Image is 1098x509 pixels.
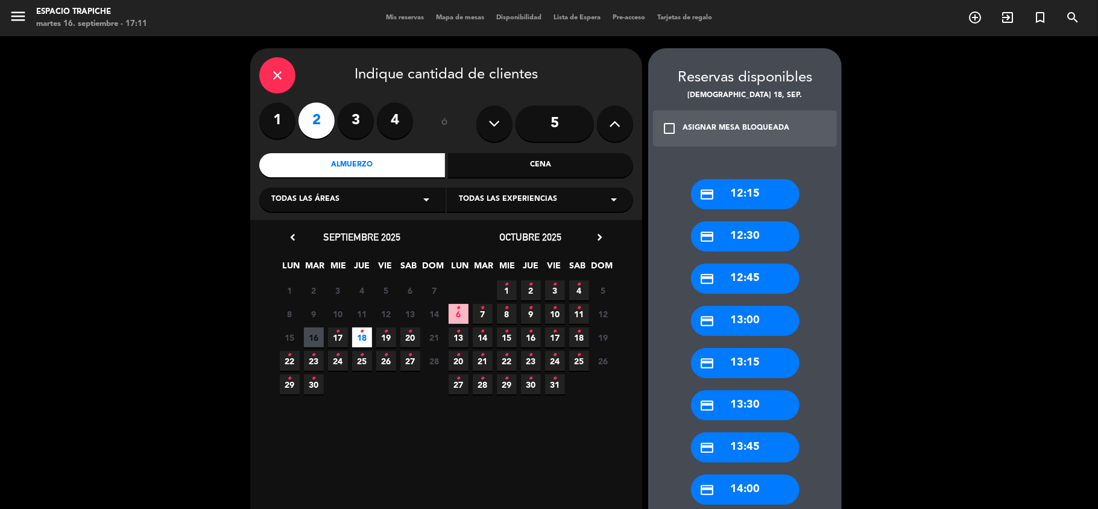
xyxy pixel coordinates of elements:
span: 19 [593,327,613,347]
i: • [288,346,292,365]
span: 30 [521,375,541,394]
span: VIE [376,259,396,279]
span: 10 [545,304,565,324]
span: 21 [424,327,444,347]
span: 9 [304,304,324,324]
i: • [288,369,292,388]
i: • [408,322,412,341]
i: • [384,322,388,341]
span: Mapa de mesas [430,14,490,21]
span: 8 [497,304,517,324]
span: MIE [329,259,349,279]
i: • [312,369,316,388]
span: 23 [521,351,541,371]
span: 24 [328,351,348,371]
i: • [553,369,557,388]
span: SAB [399,259,419,279]
div: 13:15 [691,348,800,378]
span: 8 [280,304,300,324]
span: MAR [474,259,494,279]
i: • [529,346,533,365]
label: 3 [338,103,374,139]
label: 2 [298,103,335,139]
span: LUN [450,259,470,279]
i: • [336,322,340,341]
span: 26 [593,351,613,371]
div: 13:00 [691,306,800,336]
span: 7 [473,304,493,324]
span: 28 [424,351,444,371]
span: 22 [497,351,517,371]
i: credit_card [700,398,715,413]
i: • [481,299,485,318]
i: menu [9,7,27,25]
span: 12 [376,304,396,324]
span: 13 [400,304,420,324]
span: Mis reservas [380,14,430,21]
button: menu [9,7,27,30]
span: 16 [521,327,541,347]
span: 3 [328,280,348,300]
span: 4 [352,280,372,300]
i: • [481,369,485,388]
span: 27 [400,351,420,371]
div: ó [425,103,464,145]
span: 21 [473,351,493,371]
i: • [360,346,364,365]
i: • [336,346,340,365]
div: Reservas disponibles [648,66,842,90]
span: 3 [545,280,565,300]
i: search [1065,10,1080,25]
span: VIE [544,259,564,279]
span: 18 [352,327,372,347]
div: 13:45 [691,432,800,463]
span: Tarjetas de regalo [651,14,718,21]
i: credit_card [700,229,715,244]
span: 18 [569,327,589,347]
i: credit_card [700,440,715,455]
i: • [529,322,533,341]
span: 12 [593,304,613,324]
i: • [505,346,509,365]
span: 23 [304,351,324,371]
span: 6 [449,304,469,324]
div: martes 16. septiembre - 17:11 [36,18,147,30]
div: 12:15 [691,179,800,209]
label: 1 [259,103,295,139]
span: DOM [592,259,611,279]
span: 7 [424,280,444,300]
span: 6 [400,280,420,300]
i: • [312,346,316,365]
i: • [505,275,509,294]
i: • [360,322,364,341]
i: • [456,299,461,318]
div: 13:30 [691,390,800,420]
span: MAR [305,259,325,279]
span: Todas las áreas [271,194,339,206]
span: 14 [473,327,493,347]
span: 24 [545,351,565,371]
span: 2 [521,280,541,300]
span: 17 [545,327,565,347]
span: Todas las experiencias [459,194,557,206]
i: • [505,299,509,318]
i: add_circle_outline [968,10,982,25]
i: credit_card [700,271,715,286]
span: 22 [280,351,300,371]
i: • [529,275,533,294]
i: • [481,346,485,365]
div: Indique cantidad de clientes [259,57,633,93]
span: 13 [449,327,469,347]
div: Cena [448,153,634,177]
i: • [408,346,412,365]
span: MIE [497,259,517,279]
i: • [456,346,461,365]
i: • [505,322,509,341]
span: LUN [282,259,301,279]
i: arrow_drop_down [607,192,621,207]
i: credit_card [700,482,715,498]
span: 27 [449,375,469,394]
span: 30 [304,375,324,394]
i: check_box_outline_blank [662,121,677,136]
i: credit_card [700,187,715,202]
